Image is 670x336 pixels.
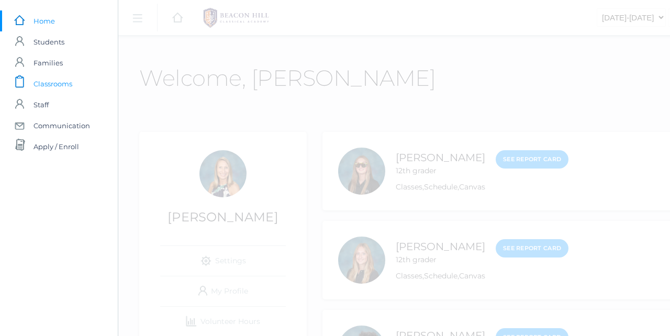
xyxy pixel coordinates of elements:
span: Apply / Enroll [33,136,79,157]
span: Classrooms [33,73,72,94]
span: Staff [33,94,49,115]
span: Students [33,31,64,52]
span: Families [33,52,63,73]
span: Home [33,10,55,31]
span: Communication [33,115,90,136]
